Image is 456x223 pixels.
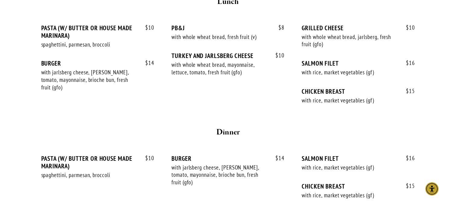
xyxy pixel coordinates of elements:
[302,33,398,48] div: with whole wheat bread, jarlsberg, fresh fruit (gfo)
[302,24,415,32] div: GRILLED CHEESE
[145,154,148,162] span: $
[406,154,409,162] span: $
[406,87,409,95] span: $
[171,24,285,32] div: PB&J
[139,155,154,162] span: 10
[269,52,285,59] span: 10
[302,155,415,162] div: SALMON FILET
[269,155,285,162] span: 14
[171,155,285,162] div: BURGER
[171,33,267,41] div: with whole wheat bread, fresh fruit (v)
[41,155,154,170] div: PASTA (W/ BUTTER OR HOUSE MADE MARINARA)
[400,60,415,66] span: 16
[302,97,398,104] div: with rice, market vegetables (gf)
[302,88,415,95] div: CHICKEN BREAST
[41,69,137,91] div: with jarlsberg cheese, [PERSON_NAME], tomato, mayonnaise, brioche bun, fresh fruit (gfo)
[41,24,154,39] div: PASTA (W/ BUTTER OR HOUSE MADE MARINARA)
[400,183,415,189] span: 15
[41,41,137,48] div: spaghettini, parmesan, broccoli
[145,24,148,31] span: $
[171,61,267,76] div: with whole wheat bread, mayonnaise, lettuce, tomato, fresh fruit (gfo)
[406,59,409,66] span: $
[275,154,278,162] span: $
[272,24,285,31] span: 8
[171,52,285,60] div: TURKEY AND JARLSBERG CHEESE
[302,164,398,171] div: with rice, market vegetables (gf)
[139,60,154,66] span: 14
[406,24,409,31] span: $
[41,60,154,67] div: BURGER
[400,155,415,162] span: 16
[400,88,415,95] span: 15
[302,192,398,199] div: with rice, market vegetables (gf)
[171,164,267,186] div: with jarlsberg cheese, [PERSON_NAME], tomato, mayonnaise, brioche bun, fresh fruit (gfo)
[41,171,137,179] div: spaghettini, parmesan, broccoli
[278,24,281,31] span: $
[52,126,404,139] h2: Dinner
[302,60,415,67] div: SALMON FILET
[400,24,415,31] span: 10
[145,59,148,66] span: $
[139,24,154,31] span: 10
[302,183,415,190] div: CHICKEN BREAST
[275,52,278,59] span: $
[302,69,398,76] div: with rice, market vegetables (gf)
[425,182,439,196] div: Accessibility Menu
[406,182,409,189] span: $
